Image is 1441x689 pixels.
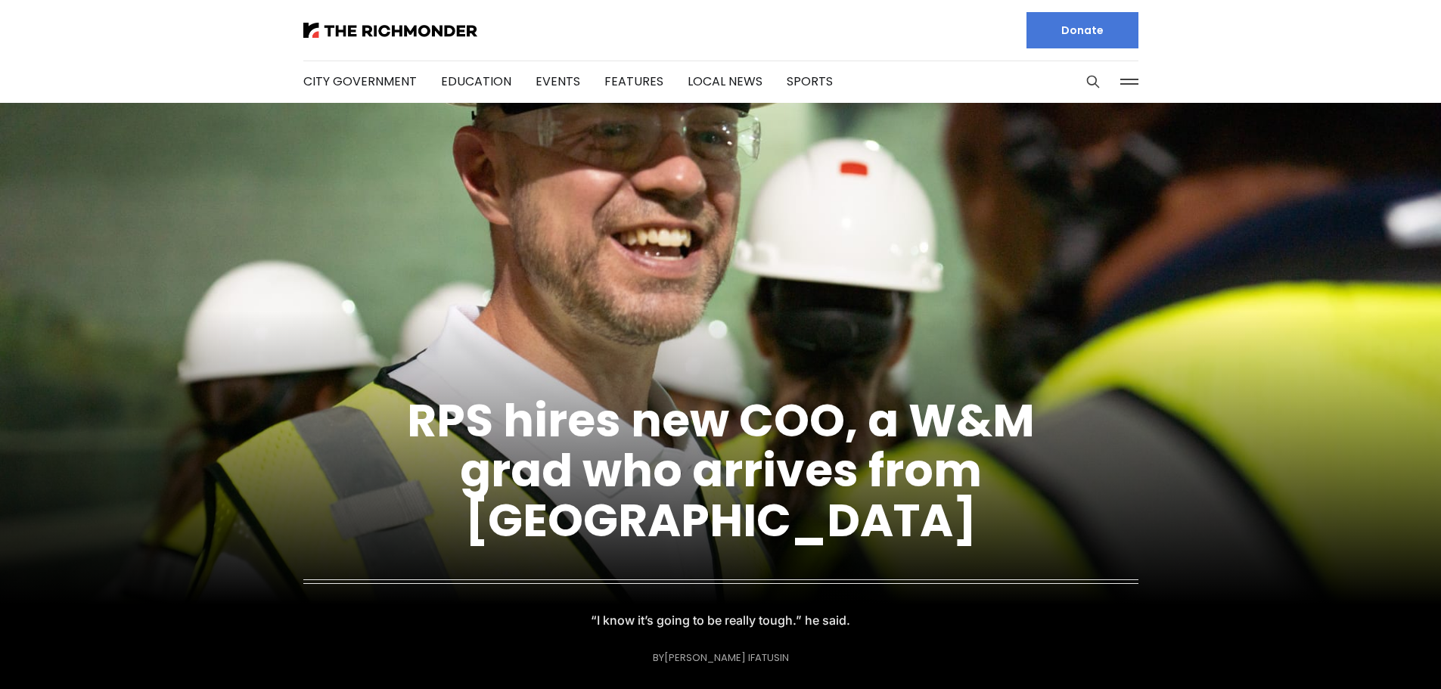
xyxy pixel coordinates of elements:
a: Sports [787,73,833,90]
a: Features [604,73,663,90]
button: Search this site [1082,70,1104,93]
a: Donate [1026,12,1138,48]
a: Local News [688,73,762,90]
p: “I know it’s going to be really tough.” he said. [600,610,842,631]
div: By [653,652,789,663]
a: Education [441,73,511,90]
a: RPS hires new COO, a W&M grad who arrives from [GEOGRAPHIC_DATA] [407,389,1035,552]
img: The Richmonder [303,23,477,38]
iframe: portal-trigger [1063,615,1441,689]
a: City Government [303,73,417,90]
a: Events [536,73,580,90]
a: [PERSON_NAME] Ifatusin [664,650,789,665]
